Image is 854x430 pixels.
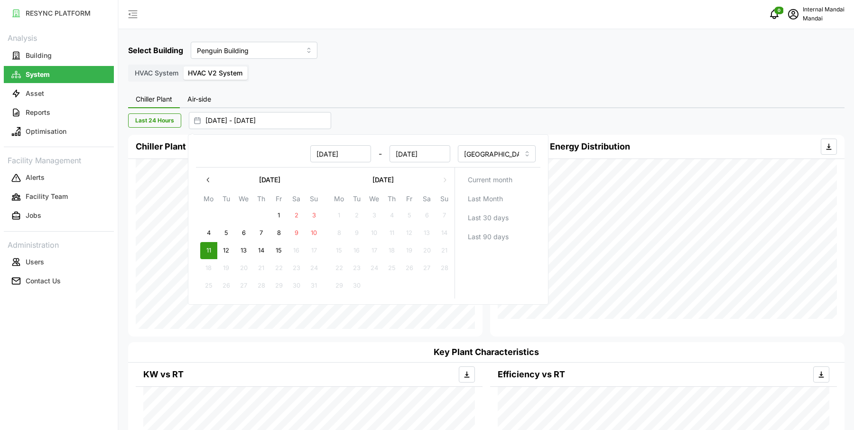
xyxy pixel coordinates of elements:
a: Facility Team [4,187,114,206]
button: 12 August 2025 [218,242,235,259]
button: 12 September 2025 [401,224,418,242]
button: 25 August 2025 [200,277,217,294]
button: 29 September 2025 [331,277,348,294]
p: Administration [4,237,114,251]
button: 22 September 2025 [331,260,348,277]
th: Fr [400,193,418,207]
a: Asset [4,84,114,103]
button: 30 September 2025 [348,277,365,294]
p: Contact Us [26,276,61,286]
button: 23 September 2025 [348,260,365,277]
span: Current month [468,172,512,188]
button: 18 August 2025 [200,260,217,277]
button: 3 September 2025 [366,207,383,224]
button: 9 September 2025 [348,224,365,242]
button: 23 August 2025 [288,260,305,277]
a: Building [4,46,114,65]
button: 14 September 2025 [436,224,453,242]
button: Last 24 Hours [128,113,181,128]
th: Su [305,193,323,207]
button: 10 September 2025 [366,224,383,242]
a: Reports [4,103,114,122]
button: 27 August 2025 [235,277,252,294]
h5: Select Building [128,45,183,56]
button: 17 September 2025 [366,242,383,259]
h4: Efficiency vs RT [498,368,565,381]
a: Contact Us [4,271,114,290]
button: [DATE] [330,171,436,188]
button: 7 September 2025 [436,207,453,224]
a: Alerts [4,168,114,187]
th: We [235,193,252,207]
span: Last 24 Hours [135,114,174,127]
button: 13 August 2025 [235,242,252,259]
a: Users [4,252,114,271]
button: 25 September 2025 [383,260,400,277]
p: Mandai [803,14,845,23]
a: RESYNC PLATFORM [4,4,114,23]
button: 15 September 2025 [331,242,348,259]
button: schedule [784,5,803,24]
th: Tu [348,193,365,207]
th: Mo [200,193,217,207]
th: Tu [217,193,235,207]
span: HVAC V2 System [188,69,242,77]
button: 26 September 2025 [401,260,418,277]
button: Facility Team [4,188,114,206]
h4: KW vs RT [143,368,184,381]
a: Jobs [4,206,114,225]
th: Su [436,193,453,207]
a: Optimisation [4,122,114,141]
p: Optimisation [26,127,66,136]
button: 11 September 2025 [383,224,400,242]
button: Jobs [4,207,114,224]
th: Sa [288,193,305,207]
button: 4 August 2025 [200,224,217,242]
button: 8 September 2025 [331,224,348,242]
button: 20 September 2025 [418,242,436,259]
span: 0 [778,7,780,14]
p: System [26,70,50,79]
button: 24 September 2025 [366,260,383,277]
button: 5 August 2025 [218,224,235,242]
button: Contact Us [4,272,114,290]
button: 6 August 2025 [235,224,252,242]
p: Analysis [4,30,114,44]
button: 1 September 2025 [331,207,348,224]
button: 27 September 2025 [418,260,436,277]
p: Asset [26,89,44,98]
button: notifications [765,5,784,24]
button: Users [4,253,114,271]
button: 3 August 2025 [306,207,323,224]
button: 16 September 2025 [348,242,365,259]
button: Current month [459,171,537,188]
span: Last Month [468,191,503,207]
button: 2 September 2025 [348,207,365,224]
th: Sa [418,193,436,207]
button: Reports [4,104,114,121]
button: 28 September 2025 [436,260,453,277]
button: 16 August 2025 [288,242,305,259]
button: Last 90 days [459,228,537,245]
p: Jobs [26,211,41,220]
span: Last 30 days [468,210,509,226]
p: Internal Mandai [803,5,845,14]
button: 30 August 2025 [288,277,305,294]
button: 22 August 2025 [270,260,288,277]
th: Fr [270,193,288,207]
button: Last Month [459,190,537,207]
span: HVAC System [135,69,178,77]
button: Alerts [4,169,114,187]
button: 11 August 2025 [200,242,217,259]
button: 9 August 2025 [288,224,305,242]
button: 5 September 2025 [401,207,418,224]
button: 14 August 2025 [253,242,270,259]
button: 15 August 2025 [270,242,288,259]
button: 6 September 2025 [418,207,436,224]
p: Building [26,51,52,60]
button: 21 August 2025 [253,260,270,277]
button: 2 August 2025 [288,207,305,224]
p: Facility Team [26,192,68,201]
button: Optimisation [4,123,114,140]
button: 24 August 2025 [306,260,323,277]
